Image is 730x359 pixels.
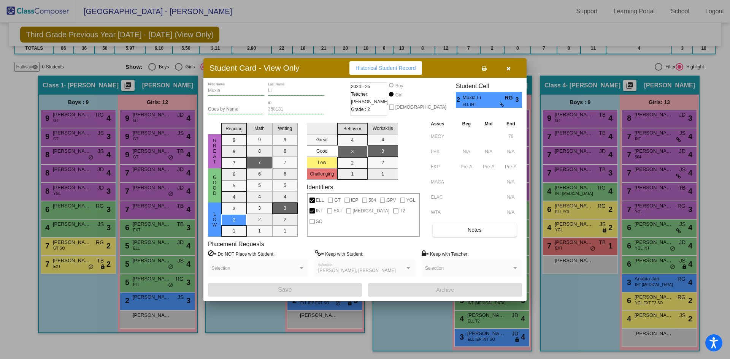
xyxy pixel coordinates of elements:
[351,196,358,205] span: IEP
[516,95,522,104] span: 3
[431,207,453,218] input: assessment
[468,227,482,233] span: Notes
[462,102,499,108] span: ELL INT
[456,82,522,90] h3: Student Cell
[208,107,264,112] input: goes by name
[431,191,453,203] input: assessment
[395,92,403,98] div: Girl
[352,206,389,215] span: [MEDICAL_DATA]
[395,103,446,112] span: [DEMOGRAPHIC_DATA]
[334,196,341,205] span: GT
[209,63,300,73] h3: Student Card - View Only
[351,90,389,106] span: Teacher: [PERSON_NAME]
[406,196,416,205] span: YGL
[208,240,264,248] label: Placement Requests
[431,161,453,172] input: assessment
[316,196,324,205] span: ELL
[505,94,516,102] span: RG
[455,120,478,128] th: Beg
[316,217,322,226] span: SO
[349,61,422,75] button: Historical Student Record
[431,131,453,142] input: assessment
[456,95,462,104] span: 2
[355,65,416,71] span: Historical Student Record
[431,146,453,157] input: assessment
[386,196,396,205] span: GPV
[395,82,403,89] div: Boy
[315,250,363,258] label: = Keep with Student:
[429,120,455,128] th: Asses
[431,176,453,188] input: assessment
[333,206,342,215] span: EXT
[307,183,333,191] label: Identifiers
[368,196,376,205] span: 504
[268,107,324,112] input: Enter ID
[316,206,323,215] span: INT
[278,286,292,293] span: Save
[500,120,522,128] th: End
[436,287,454,293] span: Archive
[462,94,505,102] span: Muxia Li
[368,283,522,297] button: Archive
[351,83,370,90] span: 2024 - 25
[351,106,370,113] span: Grade : 2
[318,268,396,273] span: [PERSON_NAME], [PERSON_NAME]
[208,283,362,297] button: Save
[400,206,405,215] span: T2
[422,250,469,258] label: = Keep with Teacher:
[208,250,275,258] label: = Do NOT Place with Student:
[478,120,500,128] th: Mid
[211,212,218,228] span: Low
[211,138,218,164] span: Great
[433,223,516,237] button: Notes
[211,175,218,196] span: Good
